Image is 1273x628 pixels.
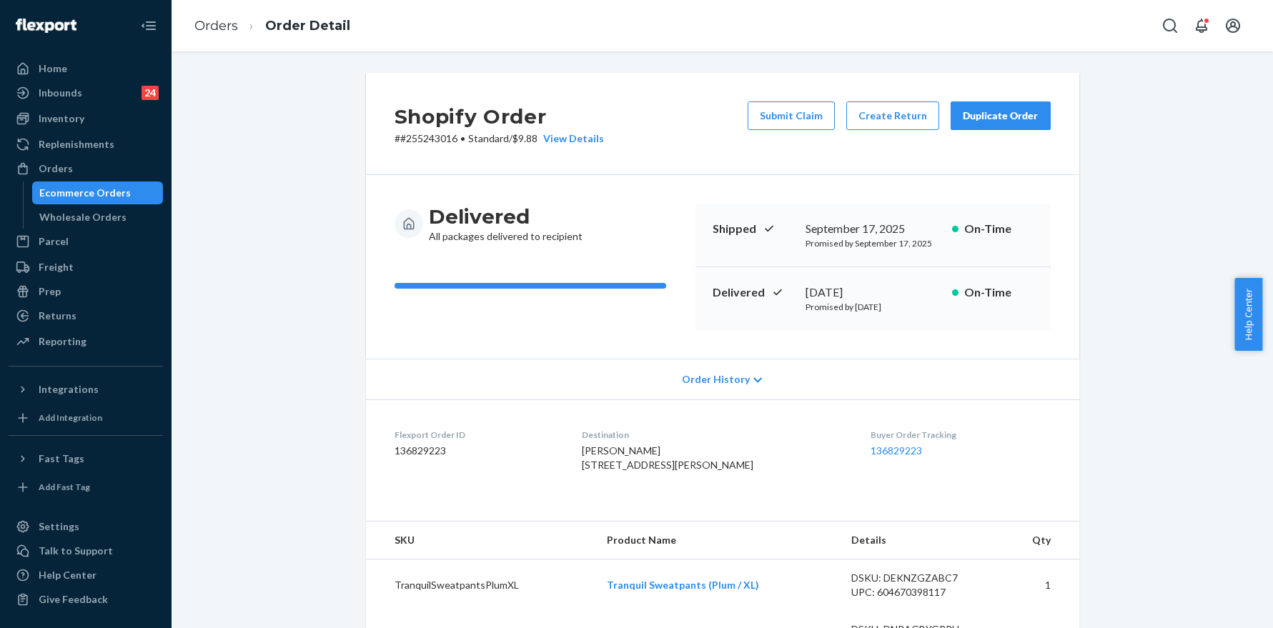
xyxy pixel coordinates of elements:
td: TranquilSweatpantsPlumXL [366,559,595,612]
a: Add Fast Tag [9,476,163,499]
div: Help Center [39,568,96,582]
button: Submit Claim [748,101,835,130]
div: Parcel [39,234,69,249]
dt: Flexport Order ID [395,429,560,441]
a: 136829223 [871,444,922,457]
div: September 17, 2025 [806,221,941,237]
div: Fast Tags [39,452,84,466]
button: Give Feedback [9,588,163,611]
a: Orders [194,18,238,34]
p: Shipped [713,221,794,237]
div: Add Integration [39,412,102,424]
a: Freight [9,256,163,279]
button: Close Navigation [134,11,163,40]
div: Reporting [39,334,86,349]
div: Settings [39,519,79,534]
div: Home [39,61,67,76]
div: Add Fast Tag [39,481,90,493]
button: Help Center [1234,278,1262,351]
a: Returns [9,304,163,327]
a: Add Integration [9,407,163,429]
dd: 136829223 [395,444,560,458]
p: Promised by September 17, 2025 [806,237,941,249]
div: UPC: 604670398117 [851,585,986,599]
div: DSKU: DEKNZGZABC7 [851,571,986,585]
p: Promised by [DATE] [806,301,941,313]
img: Flexport logo [16,19,76,33]
a: Home [9,57,163,80]
a: Order Detail [265,18,350,34]
div: Duplicate Order [963,109,1039,123]
div: Orders [39,161,73,176]
button: Integrations [9,378,163,401]
div: Wholesale Orders [39,210,127,224]
th: Product Name [595,522,840,559]
a: Reporting [9,330,163,353]
iframe: Opens a widget where you can chat to one of our agents [1180,585,1259,621]
button: Open notifications [1187,11,1216,40]
button: Create Return [846,101,939,130]
a: Ecommerce Orders [32,181,164,204]
div: Give Feedback [39,592,108,607]
td: 1 [997,559,1079,612]
p: Delivered [713,284,794,301]
button: Open Search Box [1156,11,1184,40]
th: Details [840,522,997,559]
button: View Details [538,131,604,146]
dt: Buyer Order Tracking [871,429,1051,441]
p: On-Time [964,221,1034,237]
p: On-Time [964,284,1034,301]
a: Orders [9,157,163,180]
div: Returns [39,309,76,323]
div: Inventory [39,111,84,126]
dt: Destination [582,429,848,441]
p: # #255243016 / $9.88 [395,131,604,146]
button: Talk to Support [9,539,163,562]
div: Freight [39,260,74,274]
a: Parcel [9,230,163,253]
a: Help Center [9,564,163,587]
button: Fast Tags [9,447,163,470]
div: Talk to Support [39,544,113,558]
span: Standard [468,132,509,144]
a: Prep [9,280,163,303]
h2: Shopify Order [395,101,604,131]
a: Settings [9,515,163,538]
a: Inbounds24 [9,81,163,104]
button: Open account menu [1219,11,1247,40]
div: 24 [142,86,159,100]
a: Tranquil Sweatpants (Plum / XL) [607,579,759,591]
div: [DATE] [806,284,941,301]
div: Integrations [39,382,99,397]
div: Inbounds [39,86,82,100]
div: Ecommerce Orders [39,186,131,200]
div: Prep [39,284,61,299]
h3: Delivered [429,204,583,229]
div: Replenishments [39,137,114,151]
a: Inventory [9,107,163,130]
span: [PERSON_NAME] [STREET_ADDRESS][PERSON_NAME] [582,444,753,471]
span: Order History [682,372,750,387]
div: All packages delivered to recipient [429,204,583,244]
button: Duplicate Order [951,101,1051,130]
th: Qty [997,522,1079,559]
span: • [460,132,465,144]
a: Replenishments [9,133,163,156]
a: Wholesale Orders [32,206,164,229]
ol: breadcrumbs [183,5,362,47]
th: SKU [366,522,595,559]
